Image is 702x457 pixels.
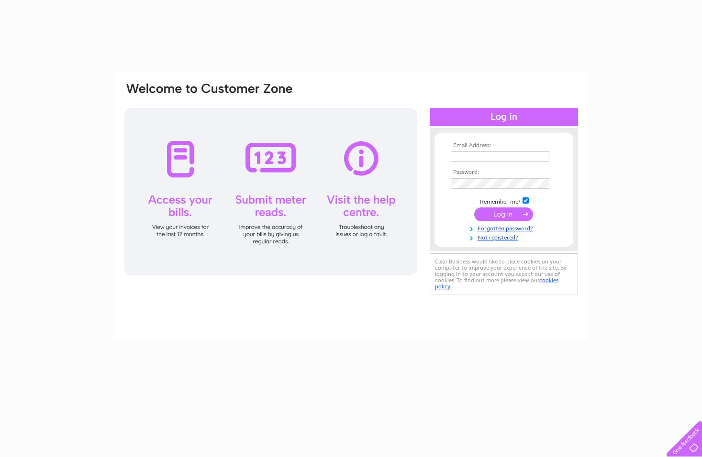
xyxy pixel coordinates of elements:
[448,196,559,206] td: Remember me?
[474,207,533,221] input: Submit
[451,223,559,232] a: Forgotten password?
[435,277,558,290] a: cookies policy
[451,232,559,241] a: Not registered?
[430,253,578,295] div: Clear Business would like to place cookies on your computer to improve your experience of the sit...
[448,169,559,176] th: Password:
[448,142,559,149] th: Email Address:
